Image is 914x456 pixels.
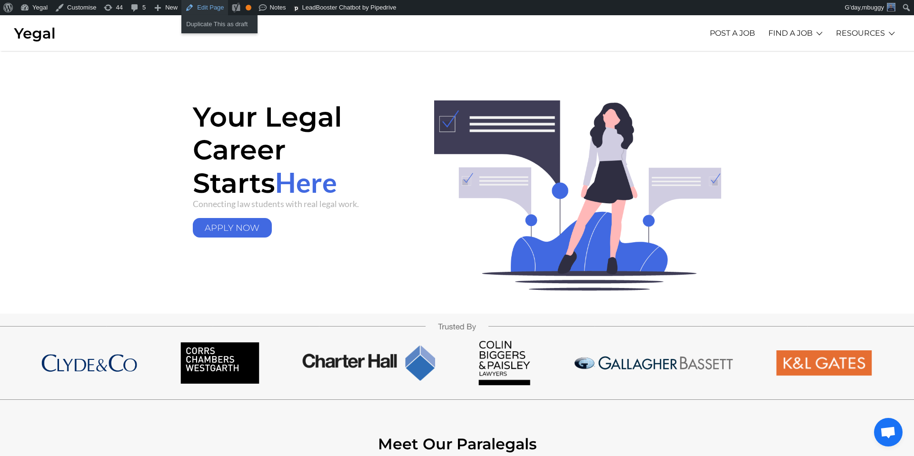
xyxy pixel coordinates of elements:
div: OK [246,5,251,10]
div: Open chat [874,418,903,446]
h1: Your Legal Career Starts [193,100,405,199]
a: Duplicate This as draft [181,18,258,30]
p: Connecting law students with real legal work. [193,199,405,209]
a: RESOURCES [836,20,885,46]
a: POST A JOB [710,20,755,46]
span: mbuggy [862,4,884,11]
img: logo.svg [293,6,299,12]
span: Here [275,166,337,198]
a: APPLY NOW [193,218,272,238]
img: header-img [419,100,721,291]
a: FIND A JOB [768,20,813,46]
